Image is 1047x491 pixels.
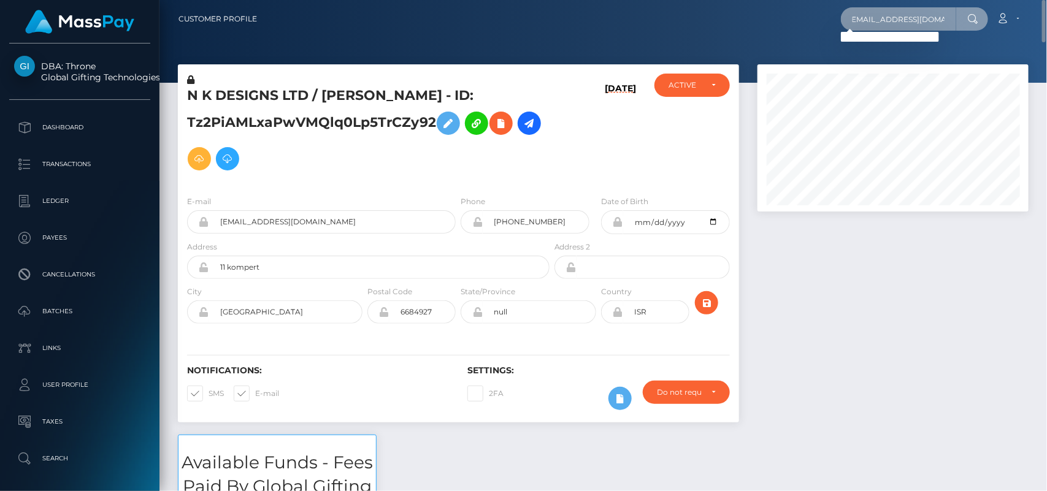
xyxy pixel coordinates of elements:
[601,196,648,207] label: Date of Birth
[601,286,632,297] label: Country
[9,443,150,474] a: Search
[9,223,150,253] a: Payees
[9,112,150,143] a: Dashboard
[14,155,145,173] p: Transactions
[14,376,145,394] p: User Profile
[187,86,543,177] h5: N K DESIGNS LTD / [PERSON_NAME] - ID: Tz2PiAMLxaPwVMQlq0Lp5TrCZy92
[605,83,636,181] h6: [DATE]
[14,339,145,357] p: Links
[14,229,145,247] p: Payees
[187,286,202,297] label: City
[654,74,729,97] button: ACTIVE
[187,386,224,402] label: SMS
[14,118,145,137] p: Dashboard
[14,192,145,210] p: Ledger
[461,196,485,207] label: Phone
[467,365,729,376] h6: Settings:
[14,413,145,431] p: Taxes
[657,387,701,397] div: Do not require
[467,386,504,402] label: 2FA
[9,149,150,180] a: Transactions
[14,56,35,77] img: Global Gifting Technologies Inc
[187,242,217,253] label: Address
[367,286,412,297] label: Postal Code
[234,386,279,402] label: E-mail
[25,10,134,34] img: MassPay Logo
[9,61,150,83] span: DBA: Throne Global Gifting Technologies Inc
[9,259,150,290] a: Cancellations
[14,265,145,284] p: Cancellations
[9,186,150,216] a: Ledger
[9,406,150,437] a: Taxes
[9,370,150,400] a: User Profile
[14,449,145,468] p: Search
[841,7,956,31] input: Search...
[518,112,541,135] a: Initiate Payout
[9,333,150,363] a: Links
[669,80,701,90] div: ACTIVE
[14,302,145,321] p: Batches
[178,6,257,32] a: Customer Profile
[643,381,729,404] button: Do not require
[461,286,515,297] label: State/Province
[187,196,211,207] label: E-mail
[554,242,591,253] label: Address 2
[187,365,449,376] h6: Notifications:
[9,296,150,327] a: Batches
